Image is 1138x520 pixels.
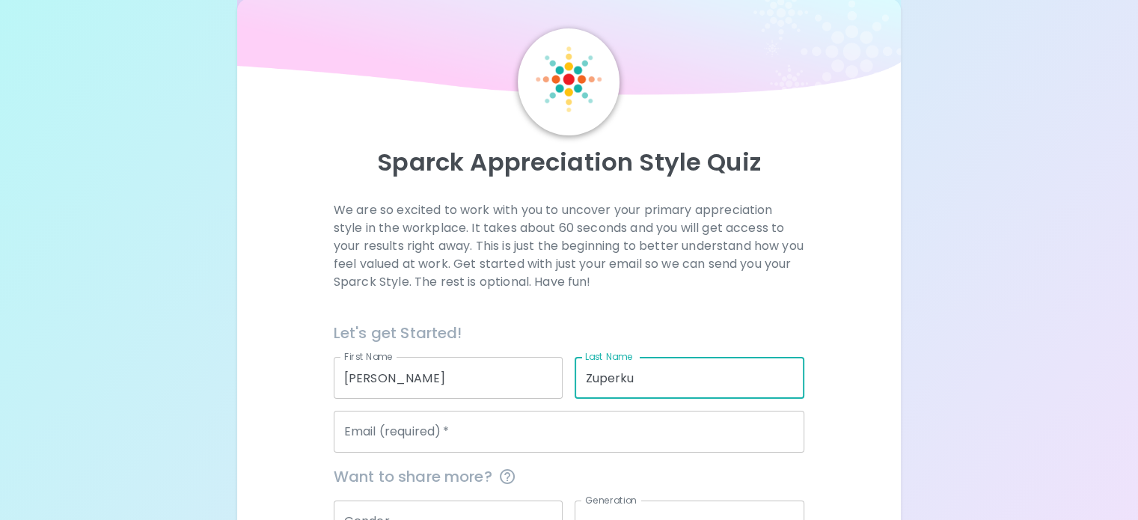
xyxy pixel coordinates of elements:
[255,147,883,177] p: Sparck Appreciation Style Quiz
[536,46,602,112] img: Sparck Logo
[334,201,804,291] p: We are so excited to work with you to uncover your primary appreciation style in the workplace. I...
[498,468,516,486] svg: This information is completely confidential and only used for aggregated appreciation studies at ...
[585,350,632,363] label: Last Name
[334,465,804,489] span: Want to share more?
[344,350,393,363] label: First Name
[585,494,637,507] label: Generation
[334,321,804,345] h6: Let's get Started!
